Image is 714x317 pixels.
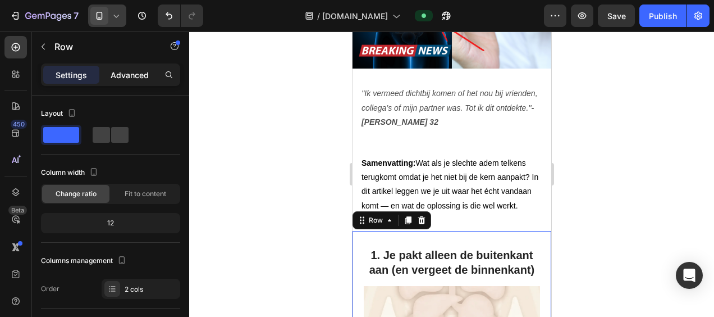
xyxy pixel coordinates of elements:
[111,69,149,81] p: Advanced
[56,189,97,199] span: Change ratio
[8,206,27,215] div: Beta
[4,4,84,27] button: 7
[317,10,320,22] span: /
[353,31,551,317] iframe: Design area
[43,215,178,231] div: 12
[54,40,150,53] p: Row
[41,284,60,294] div: Order
[649,10,677,22] div: Publish
[639,4,686,27] button: Publish
[598,4,635,27] button: Save
[322,10,388,22] span: [DOMAIN_NAME]
[74,9,79,22] p: 7
[56,69,87,81] p: Settings
[125,284,177,295] div: 2 cols
[158,4,203,27] div: Undo/Redo
[11,120,27,129] div: 450
[607,11,626,21] span: Save
[125,189,166,199] span: Fit to content
[41,253,129,269] div: Columns management
[676,262,703,289] div: Open Intercom Messenger
[41,106,79,121] div: Layout
[41,165,100,180] div: Column width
